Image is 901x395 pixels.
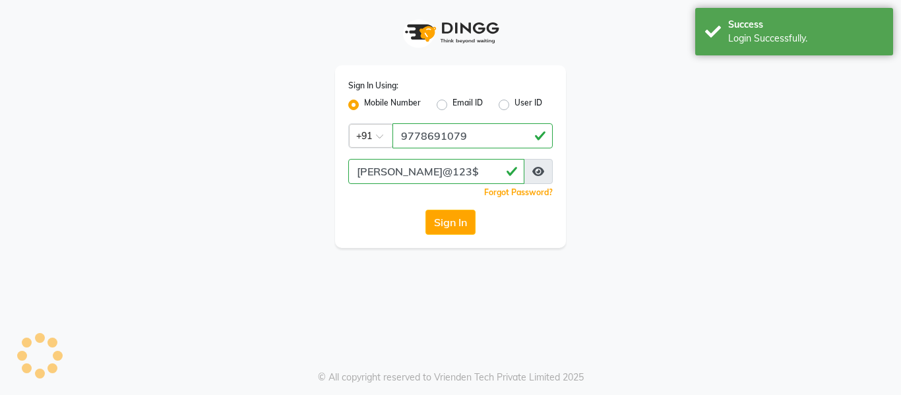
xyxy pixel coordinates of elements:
[348,159,524,184] input: Username
[452,97,483,113] label: Email ID
[348,80,398,92] label: Sign In Using:
[392,123,553,148] input: Username
[364,97,421,113] label: Mobile Number
[484,187,553,197] a: Forgot Password?
[425,210,476,235] button: Sign In
[728,32,883,46] div: Login Successfully.
[514,97,542,113] label: User ID
[398,13,503,52] img: logo1.svg
[728,18,883,32] div: Success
